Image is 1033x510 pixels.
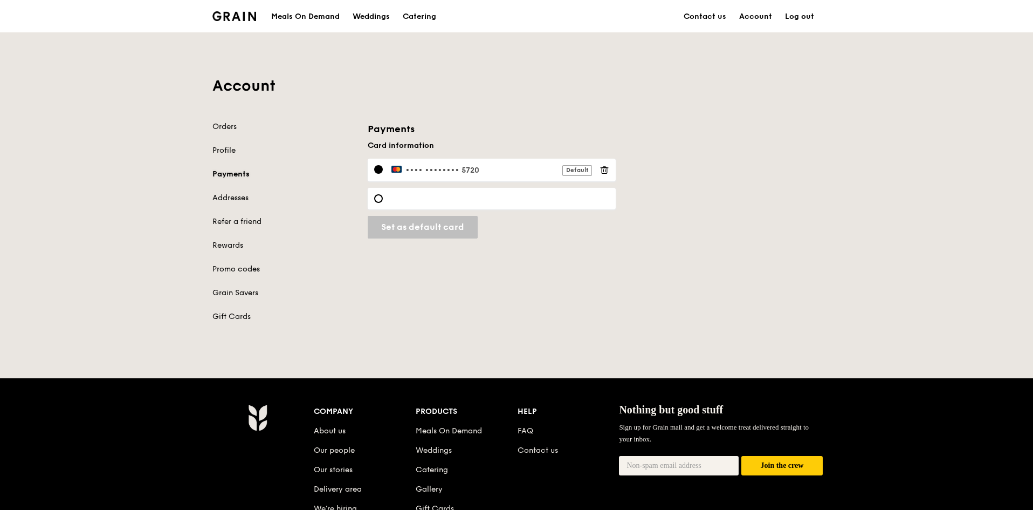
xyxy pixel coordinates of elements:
[396,1,443,33] a: Catering
[403,1,436,33] div: Catering
[314,465,353,474] a: Our stories
[368,216,478,239] input: Set as default card
[619,404,723,416] span: Nothing but good stuff
[518,404,619,419] div: Help
[416,426,482,436] a: Meals On Demand
[405,166,442,175] span: •••• ••••
[212,193,355,203] a: Addresses
[212,264,355,275] a: Promo codes
[353,1,390,33] div: Weddings
[248,404,267,431] img: Grain
[677,1,733,33] a: Contact us
[619,423,809,443] span: Sign up for Grain mail and get a welcome treat delivered straight to your inbox.
[733,1,779,33] a: Account
[518,446,558,455] a: Contact us
[314,485,362,494] a: Delivery area
[271,1,340,33] div: Meals On Demand
[212,11,256,21] img: Grain
[779,1,821,33] a: Log out
[619,456,739,475] input: Non-spam email address
[212,169,355,180] a: Payments
[416,446,452,455] a: Weddings
[416,465,448,474] a: Catering
[212,240,355,251] a: Rewards
[416,485,443,494] a: Gallery
[212,288,355,298] a: Grain Savers
[212,145,355,156] a: Profile
[212,76,821,96] h1: Account
[314,446,355,455] a: Our people
[391,165,592,175] label: •••• 5720
[314,426,346,436] a: About us
[391,194,609,203] iframe: Secure card payment input frame
[562,165,592,176] div: Default
[416,404,518,419] div: Products
[346,1,396,33] a: Weddings
[391,165,403,173] img: Payment by MasterCard
[212,311,355,322] a: Gift Cards
[741,456,823,476] button: Join the crew
[212,216,355,227] a: Refer a friend
[314,404,416,419] div: Company
[518,426,533,436] a: FAQ
[368,121,616,137] h3: Payments
[368,141,616,150] div: Card information
[212,121,355,132] a: Orders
